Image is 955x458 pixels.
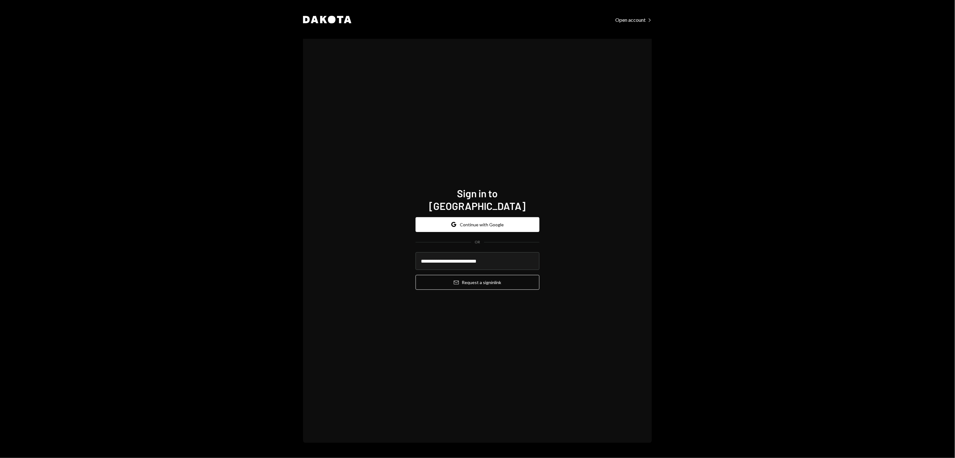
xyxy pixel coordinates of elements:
h1: Sign in to [GEOGRAPHIC_DATA] [416,187,539,212]
div: Open account [615,17,652,23]
button: Request a signinlink [416,275,539,290]
button: Continue with Google [416,217,539,232]
div: OR [475,240,480,245]
a: Open account [615,16,652,23]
